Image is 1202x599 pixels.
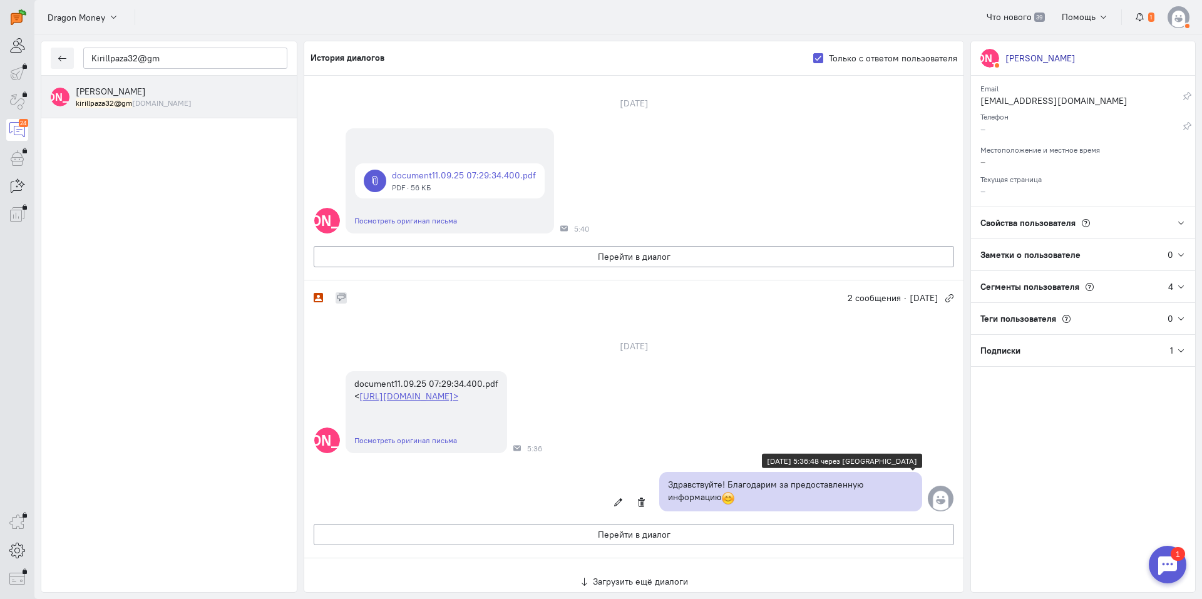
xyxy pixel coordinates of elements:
[19,119,28,127] div: 24
[76,86,146,97] span: Кирилл Пазников
[980,171,1186,185] div: Текущая страница
[6,119,28,141] a: 24
[76,98,132,108] mark: kirillpaza32@gm
[606,95,662,112] div: [DATE]
[1168,280,1173,293] div: 4
[767,456,917,466] div: [DATE] 5:36:48 через [GEOGRAPHIC_DATA]
[829,52,957,64] label: Только с ответом пользователя
[606,337,662,355] div: [DATE]
[1148,13,1154,23] span: 1
[48,11,105,24] span: Dragon Money
[304,571,963,592] button: Загрузить ещё диалоги
[980,141,1186,155] div: Местоположение и местное время
[19,90,101,103] text: [PERSON_NAME]
[314,246,954,267] button: Перейти в диалог
[11,9,26,25] img: carrot-quest.svg
[980,6,1052,28] a: Что нового 39
[271,212,384,230] text: [PERSON_NAME]
[271,431,384,449] text: [PERSON_NAME]
[1170,344,1173,357] div: 1
[971,335,1170,366] div: Подписки
[527,444,542,453] span: 5:36
[354,436,457,445] a: Посмотреть оригинал письма
[311,53,384,63] h5: История диалогов
[359,391,458,402] a: [URL][DOMAIN_NAME]>
[980,156,985,167] span: –
[1168,312,1173,325] div: 0
[1128,6,1161,28] button: 1
[354,377,498,402] div: document11.09.25 07:29:34.400.pdf <
[980,217,1076,228] span: Свойства пользователя
[1168,248,1173,261] div: 0
[980,109,1009,121] small: Телефон
[980,95,1183,110] div: [EMAIL_ADDRESS][DOMAIN_NAME]
[980,313,1056,324] span: Теги пользователя
[1062,11,1096,23] span: Помощь
[574,225,589,233] span: 5:40
[721,491,735,505] span: :blush:
[560,225,568,232] div: Почта
[668,478,913,505] p: Здравствуйте! Благодарим за предоставленную информацию
[28,8,43,21] div: 1
[910,292,938,304] span: [DATE]
[83,48,287,69] input: Поиск по имени, почте, телефону
[513,444,521,452] div: Почта
[980,81,999,93] small: Email
[1168,6,1189,28] img: default-v4.png
[904,292,907,304] span: ·
[41,6,125,28] button: Dragon Money
[980,123,1183,138] div: –
[848,292,901,304] span: 2 сообщения
[980,281,1079,292] span: Сегменты пользователя
[593,576,688,587] span: Загрузить ещё диалоги
[76,98,192,108] small: kirillpaza32@gmail.com
[314,524,954,545] button: Перейти в диалог
[980,185,985,197] span: –
[1034,13,1045,23] span: 39
[1055,6,1116,28] button: Помощь
[1005,52,1076,64] div: [PERSON_NAME]
[971,239,1168,270] div: Заметки о пользователе
[987,11,1032,23] span: Что нового
[354,216,457,225] a: Посмотреть оригинал письма
[948,51,1031,64] text: [PERSON_NAME]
